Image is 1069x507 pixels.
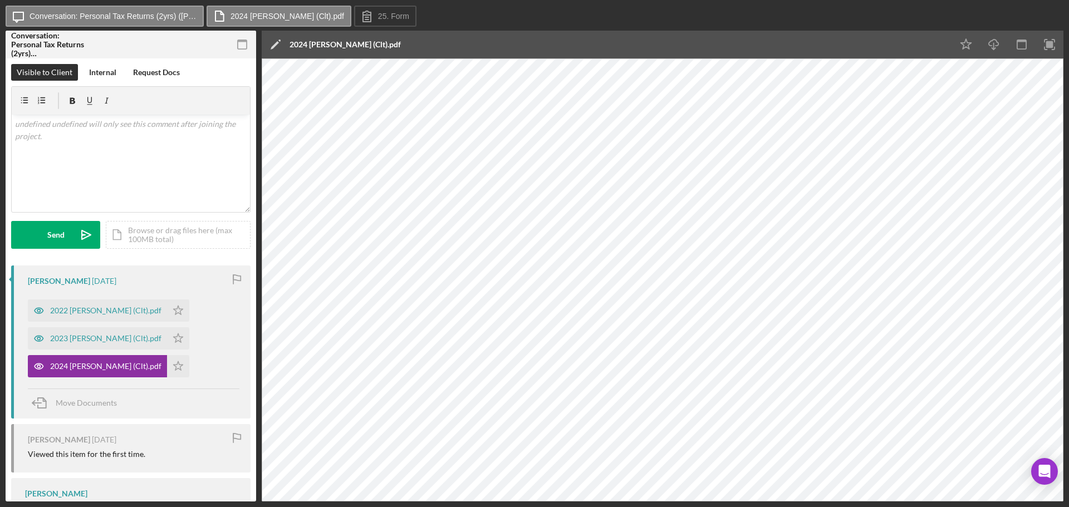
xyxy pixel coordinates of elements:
[17,64,72,81] div: Visible to Client
[11,64,78,81] button: Visible to Client
[1031,458,1058,485] div: Open Intercom Messenger
[231,12,344,21] label: 2024 [PERSON_NAME] (Clt).pdf
[28,277,90,286] div: [PERSON_NAME]
[56,398,117,407] span: Move Documents
[354,6,416,27] button: 25. Form
[290,40,401,49] div: 2024 [PERSON_NAME] (Clt).pdf
[28,355,189,377] button: 2024 [PERSON_NAME] (Clt).pdf
[30,12,197,21] label: Conversation: Personal Tax Returns (2yrs) ([PERSON_NAME])
[89,64,116,81] div: Internal
[28,389,128,417] button: Move Documents
[11,221,100,249] button: Send
[207,6,351,27] button: 2024 [PERSON_NAME] (Clt).pdf
[28,435,90,444] div: [PERSON_NAME]
[378,12,409,21] label: 25. Form
[6,6,204,27] button: Conversation: Personal Tax Returns (2yrs) ([PERSON_NAME])
[25,489,87,498] div: [PERSON_NAME]
[133,64,180,81] div: Request Docs
[92,435,116,444] time: 2025-09-12 14:40
[11,31,89,58] div: Conversation: Personal Tax Returns (2yrs) ([PERSON_NAME])
[128,64,185,81] button: Request Docs
[50,362,161,371] div: 2024 [PERSON_NAME] (Clt).pdf
[84,64,122,81] button: Internal
[28,299,189,322] button: 2022 [PERSON_NAME] (Clt).pdf
[28,327,189,350] button: 2023 [PERSON_NAME] (Clt).pdf
[28,450,145,459] div: Viewed this item for the first time.
[50,334,161,343] div: 2023 [PERSON_NAME] (Clt).pdf
[92,277,116,286] time: 2025-09-18 14:39
[50,306,161,315] div: 2022 [PERSON_NAME] (Clt).pdf
[47,221,65,249] div: Send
